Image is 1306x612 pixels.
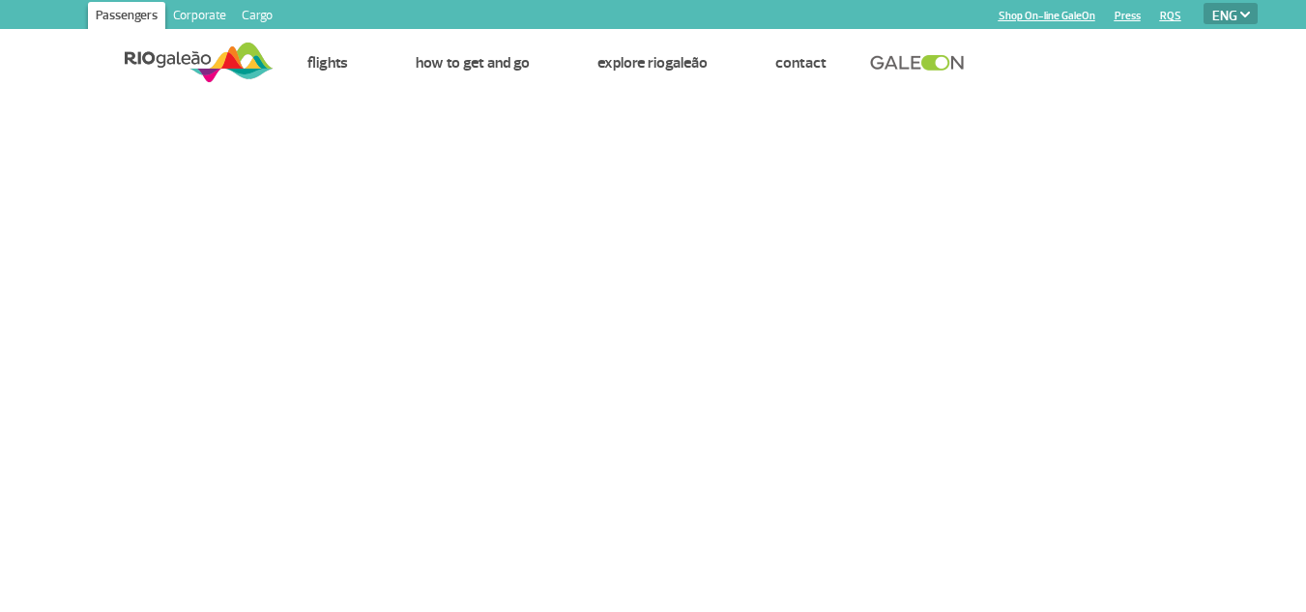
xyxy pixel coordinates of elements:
a: Corporate [165,2,234,33]
a: Contact [775,53,827,73]
a: RQS [1160,10,1181,22]
a: Press [1115,10,1141,22]
a: Shop On-line GaleOn [999,10,1095,22]
a: Flights [307,53,348,73]
a: Cargo [234,2,280,33]
a: How to get and go [416,53,530,73]
a: Explore RIOgaleão [597,53,708,73]
a: Passengers [88,2,165,33]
